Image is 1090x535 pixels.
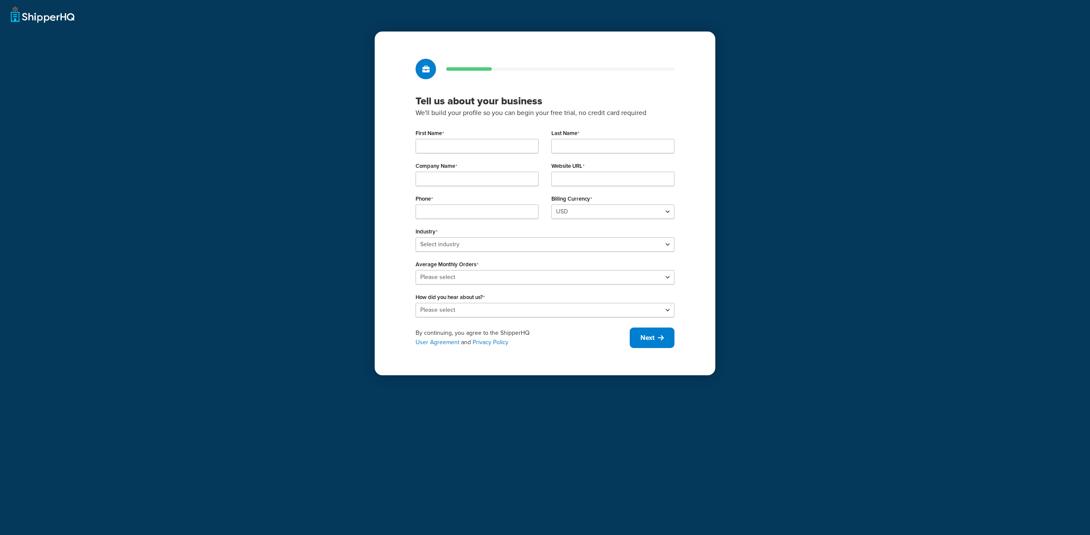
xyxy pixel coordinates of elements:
label: Industry [416,228,438,235]
div: By continuing, you agree to the ShipperHQ and [416,328,630,347]
label: How did you hear about us? [416,294,485,301]
label: Phone [416,196,433,202]
label: First Name [416,130,444,137]
p: We'll build your profile so you can begin your free trial, no credit card required [416,107,674,118]
a: Privacy Policy [473,338,508,347]
span: Next [640,333,654,342]
label: Company Name [416,163,457,170]
a: User Agreement [416,338,459,347]
button: Next [630,328,674,348]
label: Average Monthly Orders [416,261,479,268]
label: Billing Currency [551,196,592,202]
label: Last Name [551,130,579,137]
label: Website URL [551,163,585,170]
h3: Tell us about your business [416,95,674,107]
